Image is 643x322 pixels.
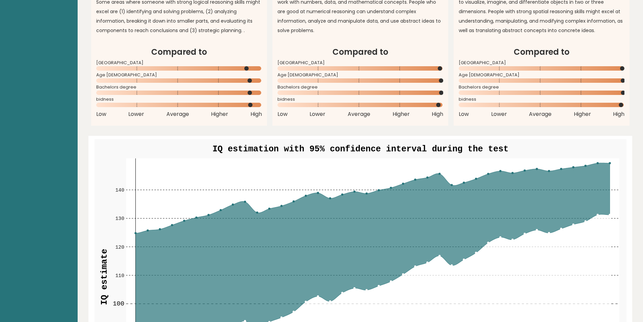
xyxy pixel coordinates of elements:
span: Average [166,110,189,118]
h2: Compared to [277,46,443,58]
span: Higher [574,110,591,118]
span: Low [96,110,106,118]
span: Lower [310,110,325,118]
span: Higher [211,110,228,118]
text: IQ estimate [99,249,109,305]
span: bidness [277,98,443,101]
span: Bachelors degree [277,86,443,89]
span: Age [DEMOGRAPHIC_DATA] [459,74,624,76]
span: High [432,110,443,118]
span: Low [277,110,288,118]
span: [GEOGRAPHIC_DATA] [459,61,624,64]
span: Higher [393,110,410,118]
span: bidness [459,98,624,101]
span: Low [459,110,469,118]
span: Bachelors degree [96,86,262,89]
span: High [250,110,262,118]
span: [GEOGRAPHIC_DATA] [277,61,443,64]
span: Age [DEMOGRAPHIC_DATA] [96,74,262,76]
span: bidness [96,98,262,101]
text: 140 [115,188,124,193]
span: [GEOGRAPHIC_DATA] [96,61,262,64]
span: Lower [128,110,144,118]
span: Bachelors degree [459,86,624,89]
text: IQ estimation with 95% confidence interval during the test [212,144,508,154]
span: Average [348,110,370,118]
h2: Compared to [96,46,262,58]
span: Age [DEMOGRAPHIC_DATA] [277,74,443,76]
text: 120 [115,245,124,250]
text: 130 [115,216,124,222]
span: High [613,110,624,118]
span: Average [529,110,552,118]
span: Lower [491,110,507,118]
h2: Compared to [459,46,624,58]
text: 110 [115,273,124,278]
text: 100 [113,300,124,308]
